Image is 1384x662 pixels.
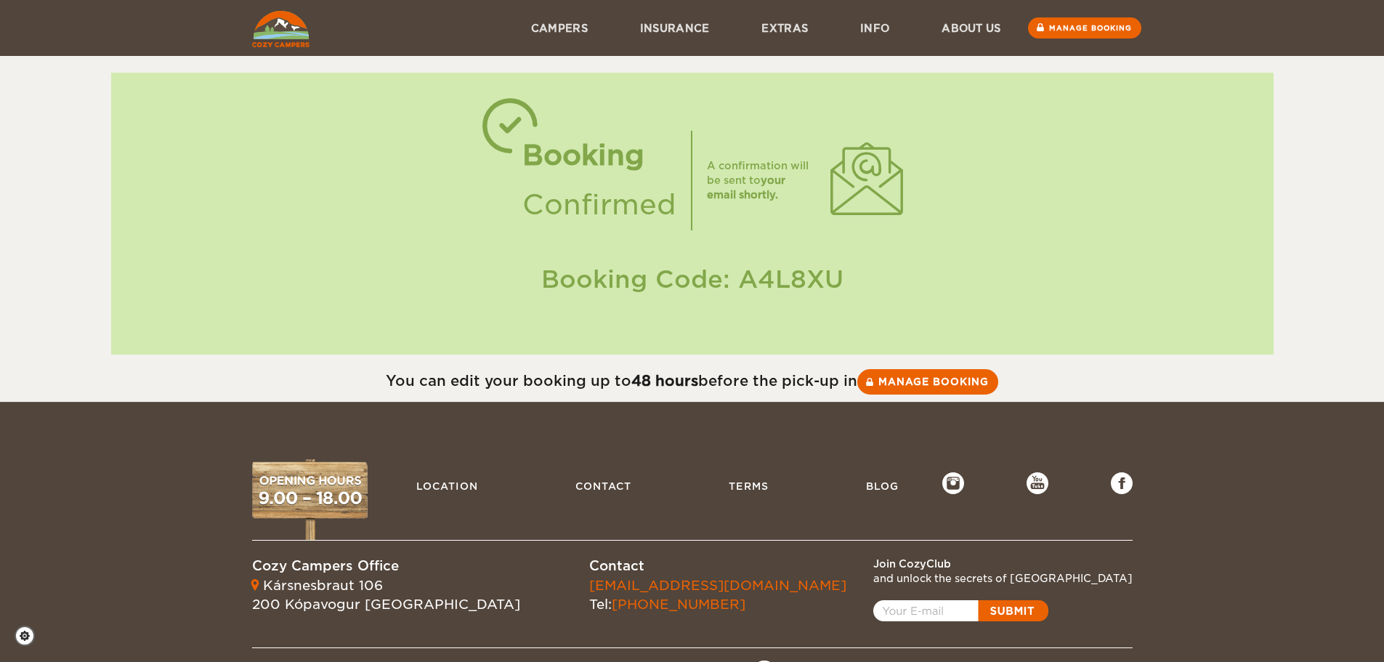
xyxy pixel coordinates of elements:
a: Contact [568,472,639,500]
div: Tel: [589,576,846,613]
div: and unlock the secrets of [GEOGRAPHIC_DATA] [873,571,1133,586]
a: Open popup [873,600,1048,621]
a: Blog [859,472,906,500]
div: Cozy Campers Office [252,557,520,576]
a: Location [409,472,485,500]
a: Terms [721,472,776,500]
a: [PHONE_NUMBER] [612,597,745,612]
a: Manage booking [857,369,998,395]
a: Cookie settings [15,626,44,646]
div: Join CozyClub [873,557,1133,571]
div: Contact [589,557,846,576]
div: Confirmed [522,180,676,230]
a: Manage booking [1028,17,1141,39]
a: [EMAIL_ADDRESS][DOMAIN_NAME] [589,578,846,593]
img: Cozy Campers [252,11,309,47]
strong: 48 hours [631,372,698,389]
div: Booking [522,131,676,180]
div: A confirmation will be sent to [707,158,816,202]
div: Booking Code: A4L8XU [126,262,1259,296]
div: Kársnesbraut 106 200 Kópavogur [GEOGRAPHIC_DATA] [252,576,520,613]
